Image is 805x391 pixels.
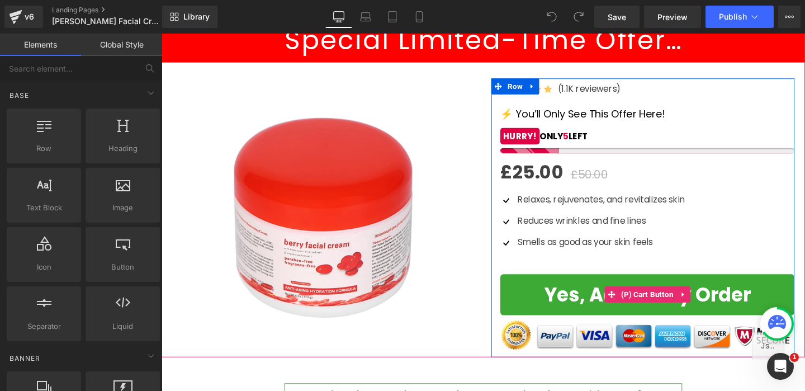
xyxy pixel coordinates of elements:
[767,353,794,380] iframe: Intercom live chat
[372,168,550,181] div: Relaxes, rejuvenates, and revitalizes skin
[541,266,556,282] a: Expand / Collapse
[657,11,688,23] span: Preview
[372,190,550,204] div: Reduces wrinkles and fine lines
[27,47,314,334] img: Berry Facial Cream (50% OFF)
[52,17,159,26] span: [PERSON_NAME] Facial Cream - Upsell x1
[480,266,542,282] span: (P) Cart Button
[382,47,397,64] a: Expand / Collapse
[162,6,217,28] a: New Library
[89,202,157,214] span: Image
[10,202,78,214] span: Text Block
[89,261,157,273] span: Button
[406,6,433,28] a: Mobile
[705,6,774,28] button: Publish
[372,213,550,226] div: Smells as good as your skin feels
[356,253,665,296] button: Yes, Add To my Order
[8,353,41,364] span: Banner
[22,10,36,24] div: v6
[4,6,43,28] a: v6
[402,260,619,289] span: Yes, Add To my Order
[10,143,78,154] span: Row
[89,321,157,332] span: Liquid
[379,6,406,28] a: Tablet
[541,6,563,28] button: Undo
[790,353,799,362] span: 1
[356,73,665,96] h1: ⚡️ You’ll Only See This Offer Here!
[416,51,483,65] p: (1.1K reviewers)
[10,321,78,332] span: Separator
[719,12,747,21] span: Publish
[356,131,423,160] span: £25.00
[361,47,382,64] span: Row
[52,6,181,15] a: Landing Pages
[89,143,157,154] span: Heading
[325,6,352,28] a: Desktop
[146,374,530,387] span: No, Thank You. Please Take Me to Checkout with Just 1 Jar
[430,140,469,156] span: £50.00
[422,101,428,114] span: 5
[10,261,78,273] span: Icon
[356,101,665,115] div: ONLY LEFT
[608,11,626,23] span: Save
[567,6,590,28] button: Redo
[778,6,801,28] button: More
[81,34,162,56] a: Global Style
[644,6,701,28] a: Preview
[183,12,210,22] span: Library
[356,99,397,116] mark: HURRY!
[352,6,379,28] a: Laptop
[8,90,30,101] span: Base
